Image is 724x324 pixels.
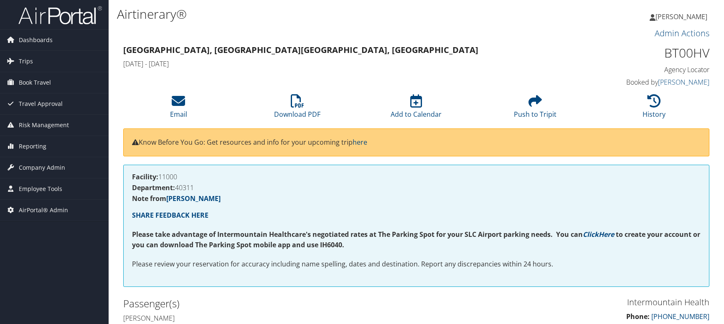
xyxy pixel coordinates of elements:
span: Travel Approval [19,93,63,114]
a: [PERSON_NAME] [658,78,709,87]
h4: [PERSON_NAME] [123,314,410,323]
strong: Department: [132,183,175,192]
strong: [GEOGRAPHIC_DATA], [GEOGRAPHIC_DATA] [GEOGRAPHIC_DATA], [GEOGRAPHIC_DATA] [123,44,478,55]
p: Know Before You Go: Get resources and info for your upcoming trip [132,137,701,148]
span: Trips [19,51,33,72]
a: Admin Actions [655,28,709,39]
a: Email [170,99,187,119]
h2: Passenger(s) [123,296,410,311]
a: here [353,138,367,147]
span: [PERSON_NAME] [655,12,707,21]
a: [PERSON_NAME] [166,194,221,203]
h4: 40311 [132,184,701,191]
span: Reporting [19,136,46,157]
h4: Agency Locator [572,65,709,74]
span: Risk Management [19,115,69,136]
strong: Please take advantage of Intermountain Healthcare's negotiated rates at The Parking Spot for your... [132,230,583,239]
a: Add to Calendar [391,99,442,119]
h3: Intermountain Health [423,296,710,308]
span: Book Travel [19,72,51,93]
a: Click [583,230,599,239]
p: Please review your reservation for accuracy including name spelling, dates and destination. Repor... [132,259,701,270]
span: Company Admin [19,157,65,178]
a: SHARE FEEDBACK HERE [132,211,208,220]
h4: Booked by [572,78,709,87]
a: Push to Tripit [514,99,556,119]
h1: Airtinerary® [117,5,516,23]
strong: Facility: [132,172,158,181]
span: AirPortal® Admin [19,200,68,221]
h4: 11000 [132,173,701,180]
a: History [643,99,666,119]
span: Employee Tools [19,178,62,199]
a: Download PDF [274,99,320,119]
span: Dashboards [19,30,53,50]
a: Here [599,230,614,239]
img: airportal-logo.png [18,5,102,25]
h1: BT00HV [572,44,709,62]
strong: Phone: [626,312,650,321]
a: [PHONE_NUMBER] [651,312,709,321]
a: [PERSON_NAME] [650,4,716,29]
h4: [DATE] - [DATE] [123,59,560,68]
strong: Note from [132,194,221,203]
